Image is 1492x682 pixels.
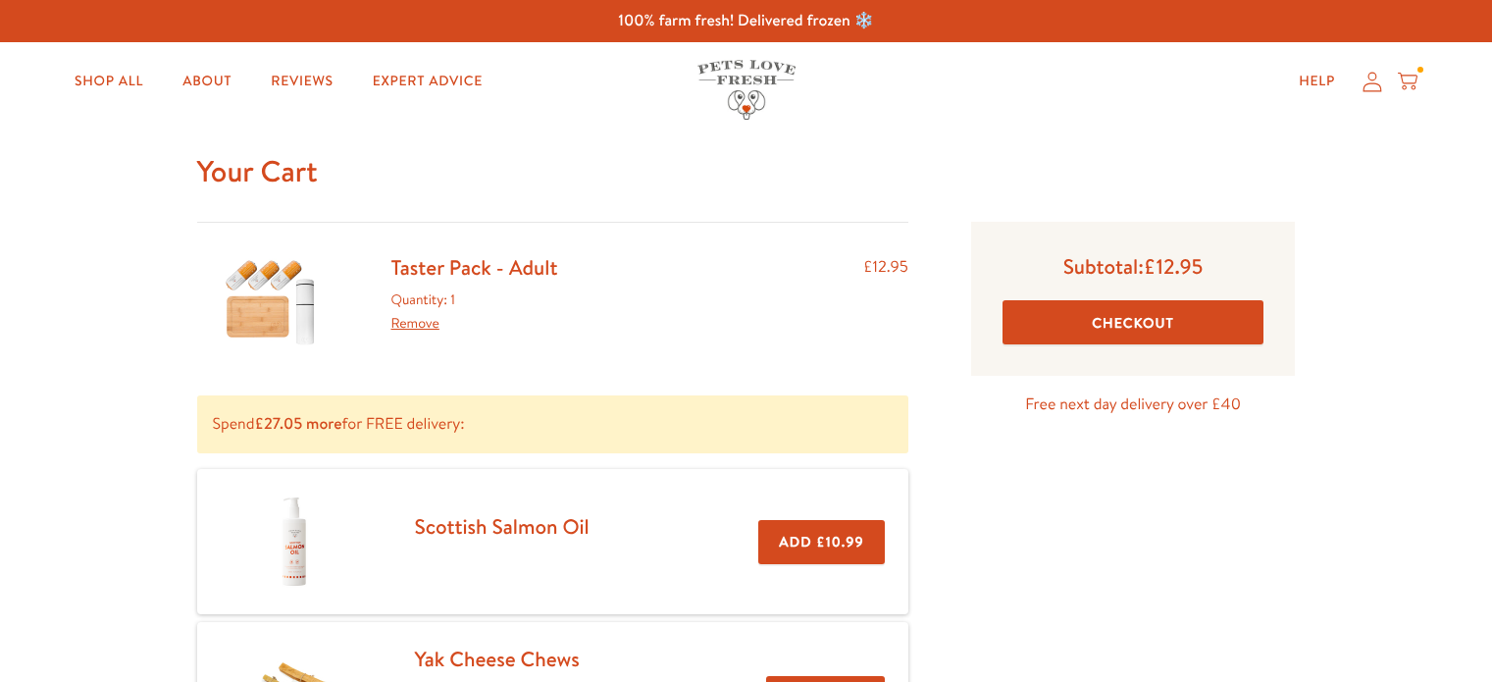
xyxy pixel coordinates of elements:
[245,493,343,591] img: Scottish Salmon Oil
[167,62,247,101] a: About
[59,62,159,101] a: Shop All
[415,512,590,541] a: Scottish Salmon Oil
[391,289,558,336] div: Quantity: 1
[391,253,558,282] a: Taster Pack - Adult
[1003,300,1264,344] button: Checkout
[971,392,1296,418] p: Free next day delivery over £40
[222,254,320,348] img: Taster Pack - Adult
[1003,253,1264,280] p: Subtotal:
[415,645,580,673] a: Yak Cheese Chews
[254,413,341,435] b: £27.05 more
[758,520,884,564] button: Add £10.99
[197,395,908,453] p: Spend for FREE delivery:
[697,60,796,120] img: Pets Love Fresh
[1283,62,1351,101] a: Help
[1144,252,1204,281] span: £12.95
[197,152,1296,190] h1: Your Cart
[391,313,439,333] a: Remove
[255,62,348,101] a: Reviews
[863,254,908,348] div: £12.95
[357,62,498,101] a: Expert Advice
